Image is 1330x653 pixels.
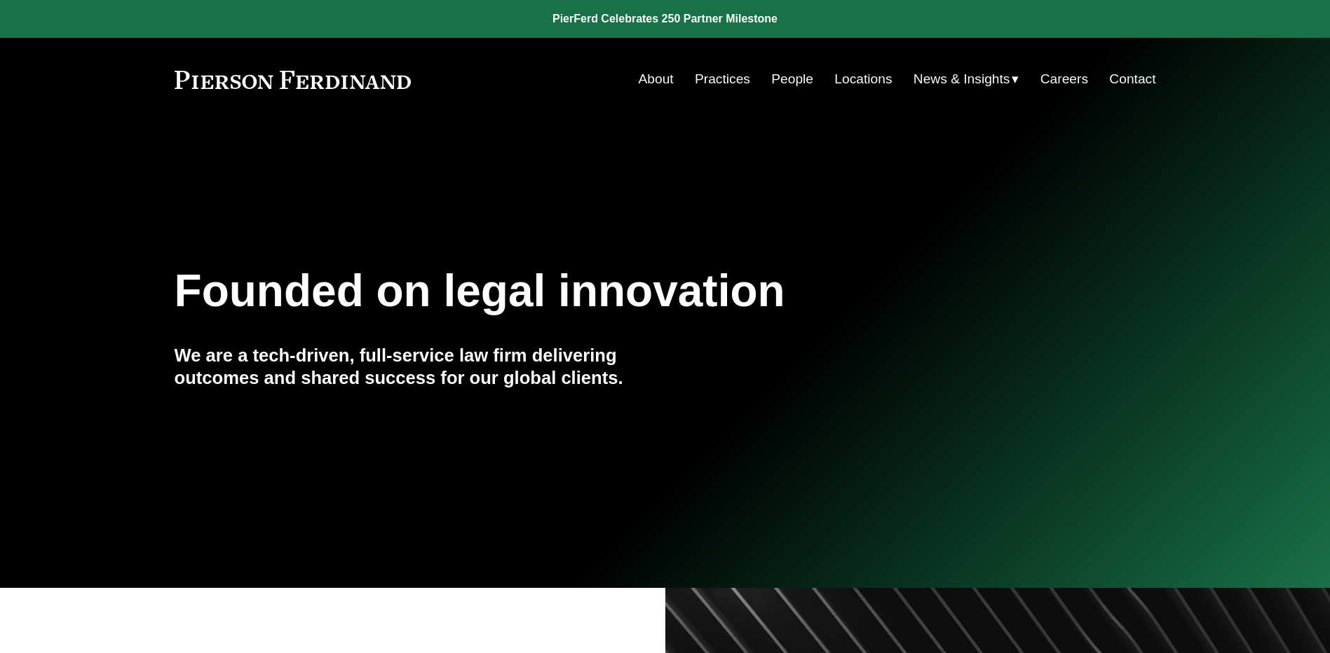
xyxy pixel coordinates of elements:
span: News & Insights [914,67,1010,92]
a: Practices [695,66,750,92]
a: Careers [1040,66,1088,92]
a: About [639,66,674,92]
a: Contact [1109,66,1155,92]
a: folder dropdown [914,66,1019,92]
a: People [771,66,813,92]
h4: We are a tech-driven, full-service law firm delivering outcomes and shared success for our global... [175,344,665,390]
a: Locations [834,66,892,92]
h1: Founded on legal innovation [175,266,993,317]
